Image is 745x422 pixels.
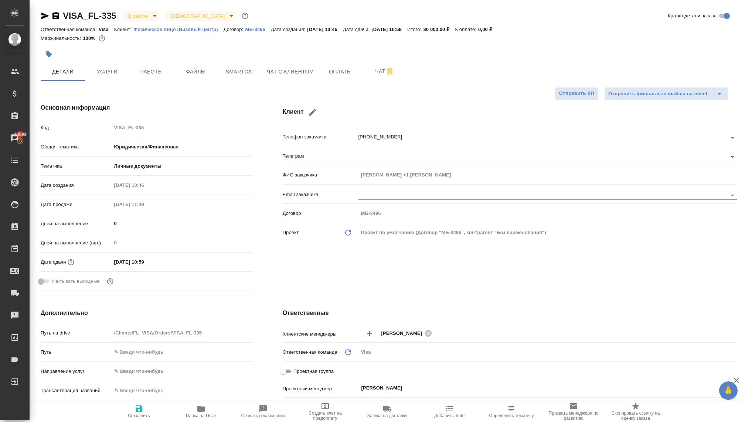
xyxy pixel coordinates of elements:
[604,87,728,100] div: split button
[668,12,717,20] span: Кратко детали заказа
[41,103,253,112] h4: Основная информация
[169,13,227,19] button: [DEMOGRAPHIC_DATA]
[128,413,150,418] span: Сохранить
[41,182,112,189] p: Дата создания
[604,87,711,100] button: Отправить финальные файлы на email
[609,411,662,421] span: Скопировать ссылку на оценку заказа
[112,141,253,153] div: Юридическая/Финансовая
[727,152,738,162] button: Open
[66,257,76,267] button: Если добавить услуги и заполнить их объемом, то дата рассчитается автоматически
[385,67,394,76] svg: Отписаться
[232,401,294,422] button: Создать рекламацию
[170,401,232,422] button: Папка на Drive
[455,27,478,32] p: К оплате:
[165,11,236,21] div: В работе
[307,27,343,32] p: [DATE] 10:46
[41,162,112,170] p: Тематика
[186,413,216,418] span: Папка на Drive
[134,67,169,76] span: Работы
[299,411,352,421] span: Создать счет на предоплату
[358,226,737,239] div: Проект по умолчанию (Договор "МБ-3496", контрагент "Без наименования")
[283,309,737,318] h4: Ответственные
[222,67,258,76] span: Smartcat
[41,239,112,247] p: Дней на выполнение (авт.)
[89,67,125,76] span: Услуги
[241,413,285,418] span: Создать рекламацию
[112,327,253,338] input: Пустое поле
[407,27,423,32] p: Итого:
[722,383,735,398] span: 🙏
[41,11,50,20] button: Скопировать ссылку для ЯМессенджера
[108,401,170,422] button: Сохранить
[41,201,112,208] p: Дата продажи
[41,309,253,318] h4: Дополнительно
[51,278,100,285] span: Учитывать выходные
[51,11,60,20] button: Скопировать ссылку
[112,237,253,248] input: Пустое поле
[114,27,133,32] p: Клиент:
[224,27,245,32] p: Договор:
[2,129,28,147] a: 13899
[10,131,31,138] span: 13899
[358,208,737,219] input: Пустое поле
[547,411,600,421] span: Призвать менеджера по развитию
[41,35,83,41] p: Маржинальность:
[41,329,112,337] p: Путь на drive
[367,67,402,76] span: Чат
[240,11,250,21] button: Доп статусы указывают на важность/срочность заказа
[371,27,407,32] p: [DATE] 10:59
[112,218,253,229] input: ✎ Введи что-нибудь
[283,349,337,356] p: Ответственная команда
[293,368,334,375] span: Проектная группа
[112,160,253,172] div: Личные документы
[112,257,176,267] input: ✎ Введи что-нибудь
[608,90,707,98] span: Отправить финальные файлы на email
[559,89,594,98] span: Отправить КП
[45,67,81,76] span: Детали
[283,103,737,121] h4: Клиент
[358,346,737,358] div: Visa
[126,13,150,19] button: В работе
[133,26,224,32] a: Физическое лицо (Визовый центр)
[542,401,605,422] button: Призвать менеджера по развитию
[271,27,307,32] p: Дата создания:
[245,26,271,32] a: МБ-3496
[283,210,358,217] p: Договор
[99,27,114,32] p: Visa
[105,277,115,286] button: Выбери, если сб и вс нужно считать рабочими днями для выполнения заказа.
[63,11,116,21] a: VISA_FL-335
[41,258,66,266] p: Дата сдачи
[719,381,738,400] button: 🙏
[245,27,271,32] p: МБ-3496
[112,385,253,396] input: ✎ Введи что-нибудь
[41,46,57,62] button: Добавить тэг
[97,34,107,43] button: 0.00 RUB;
[423,27,455,32] p: 30 000,00 ₽
[727,133,738,143] button: Open
[112,365,253,378] div: ✎ Введи что-нибудь
[112,122,253,133] input: Пустое поле
[294,401,356,422] button: Создать счет на предоплату
[112,180,176,191] input: Пустое поле
[41,349,112,356] p: Путь
[83,35,97,41] p: 100%
[112,347,253,357] input: ✎ Введи что-нибудь
[727,190,738,200] button: Open
[358,169,737,180] input: Пустое поле
[41,124,112,131] p: Код
[381,329,435,338] div: [PERSON_NAME]
[489,413,534,418] span: Определить тематику
[480,401,542,422] button: Определить тематику
[478,27,498,32] p: 0,00 ₽
[41,387,112,394] p: Транслитерация названий
[283,191,358,198] p: Email заказчика
[283,133,358,141] p: Телефон заказчика
[41,368,112,375] p: Направление услуг
[283,229,299,236] p: Проект
[267,67,314,76] span: Чат с клиентом
[41,143,112,151] p: Общая тематика
[343,27,371,32] p: Дата сдачи:
[41,27,99,32] p: Ответственная команда:
[41,220,112,227] p: Дней на выполнение
[283,330,358,338] p: Клиентские менеджеры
